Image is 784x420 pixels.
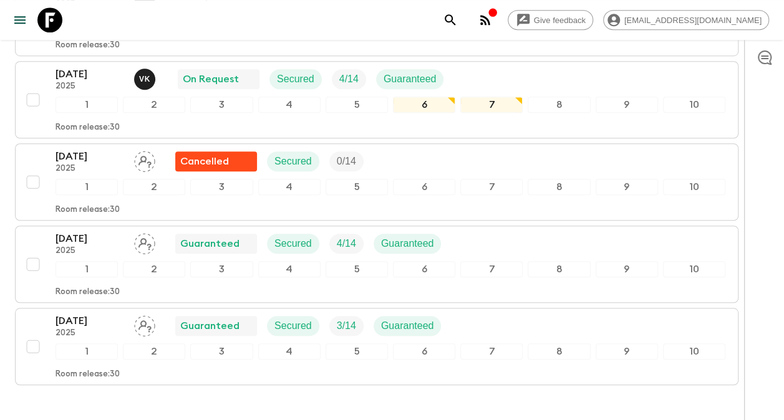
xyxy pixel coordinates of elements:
p: [DATE] [56,67,124,82]
span: Give feedback [527,16,593,25]
div: 5 [326,261,388,277]
p: Secured [274,318,312,333]
p: Guaranteed [384,72,437,87]
div: 1 [56,97,118,113]
span: Assign pack leader [134,319,155,329]
div: 9 [596,179,658,195]
div: Trip Fill [329,151,364,171]
a: Give feedback [508,10,593,30]
div: 1 [56,261,118,277]
div: Trip Fill [329,316,364,336]
p: Room release: 30 [56,123,120,133]
div: 8 [528,261,590,277]
div: 9 [596,97,658,113]
div: Trip Fill [329,234,364,254]
button: [DATE]2025Assign pack leaderGuaranteedSecuredTrip FillGuaranteed12345678910Room release:30 [15,308,738,385]
div: Secured [267,234,319,254]
div: 6 [393,261,455,277]
div: 10 [663,97,725,113]
div: Tour discontinued [175,151,257,171]
button: menu [7,7,32,32]
div: 6 [393,343,455,360]
div: Secured [269,69,322,89]
div: 2 [123,261,185,277]
p: [DATE] [56,231,124,246]
p: 2025 [56,82,124,92]
div: 10 [663,179,725,195]
div: 4 [258,179,321,195]
div: 7 [460,97,523,113]
p: Room release: 30 [56,370,120,379]
div: 8 [528,179,590,195]
div: 7 [460,343,523,360]
div: 4 [258,343,321,360]
p: Room release: 30 [56,287,120,297]
span: [EMAIL_ADDRESS][DOMAIN_NAME] [617,16,768,25]
div: 2 [123,343,185,360]
div: 1 [56,179,118,195]
span: Assign pack leader [134,155,155,165]
div: 9 [596,343,658,360]
button: search adventures [438,7,463,32]
div: 4 [258,261,321,277]
p: 0 / 14 [337,154,356,169]
div: 7 [460,261,523,277]
span: Assign pack leader [134,237,155,247]
p: Secured [274,236,312,251]
div: 5 [326,179,388,195]
div: 9 [596,261,658,277]
div: 10 [663,261,725,277]
button: [DATE]2025Assign pack leaderGuaranteedSecuredTrip FillGuaranteed12345678910Room release:30 [15,226,738,303]
div: 3 [190,261,253,277]
span: Vijesh K. V [134,72,158,82]
p: Room release: 30 [56,205,120,215]
p: 4 / 14 [339,72,359,87]
div: 1 [56,343,118,360]
div: Secured [267,151,319,171]
div: 8 [528,343,590,360]
div: 4 [258,97,321,113]
div: 5 [326,343,388,360]
button: VK [134,69,158,90]
p: [DATE] [56,149,124,164]
p: Cancelled [180,154,229,169]
div: 2 [123,97,185,113]
p: 2025 [56,328,124,338]
p: Guaranteed [180,318,240,333]
p: Secured [274,154,312,169]
p: On Request [183,72,239,87]
div: 10 [663,343,725,360]
div: 7 [460,179,523,195]
div: 3 [190,97,253,113]
p: Guaranteed [180,236,240,251]
p: 2025 [56,164,124,174]
p: Secured [277,72,314,87]
div: 5 [326,97,388,113]
div: Trip Fill [332,69,366,89]
p: Guaranteed [381,236,434,251]
p: 3 / 14 [337,318,356,333]
div: 6 [393,179,455,195]
p: 2025 [56,246,124,256]
div: 3 [190,343,253,360]
p: V K [139,74,150,84]
div: Secured [267,316,319,336]
p: Guaranteed [381,318,434,333]
button: [DATE]2025Vijesh K. VOn RequestSecuredTrip FillGuaranteed12345678910Room release:30 [15,61,738,138]
p: [DATE] [56,313,124,328]
div: 6 [393,97,455,113]
div: 3 [190,179,253,195]
p: Room release: 30 [56,41,120,50]
div: [EMAIL_ADDRESS][DOMAIN_NAME] [603,10,769,30]
div: 8 [528,97,590,113]
div: 2 [123,179,185,195]
p: 4 / 14 [337,236,356,251]
button: [DATE]2025Assign pack leaderTour discontinuedSecuredTrip Fill12345678910Room release:30 [15,143,738,221]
